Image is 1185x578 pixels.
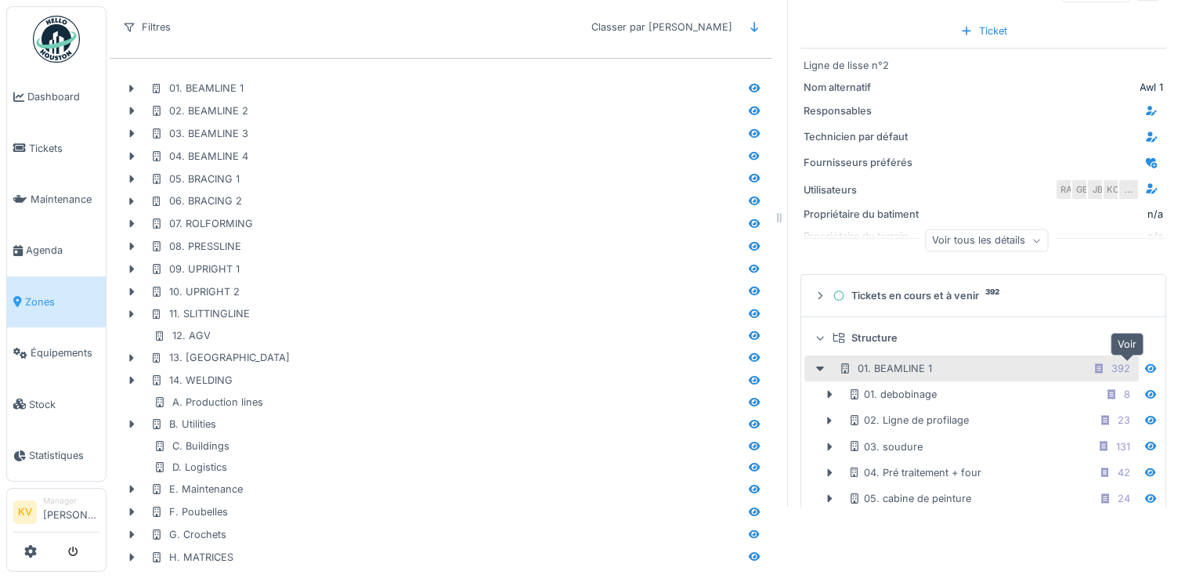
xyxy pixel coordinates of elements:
div: 01. BEAMLINE 1 [150,81,244,96]
div: JB [1086,179,1108,200]
div: 23 [1118,413,1130,428]
a: KV Manager[PERSON_NAME] [13,495,99,533]
div: 07. ROLFORMING [150,216,253,231]
div: Structure [833,331,1147,345]
div: n/a [1147,207,1163,222]
li: [PERSON_NAME] [43,495,99,529]
div: D. Logistics [154,460,227,475]
div: Ticket [954,20,1013,42]
span: Statistiques [29,448,99,463]
div: Voir tous les détails [925,229,1048,252]
div: Responsables [804,103,921,118]
div: Fournisseurs préférés [804,155,921,170]
a: Tickets [7,122,106,173]
div: 24 [1118,491,1130,506]
div: G. Crochets [150,527,226,542]
span: Maintenance [31,192,99,207]
div: 01. BEAMLINE 1 [839,361,932,376]
div: … [1118,179,1140,200]
div: 01. debobinage [848,387,937,402]
div: Technicien par défaut [804,129,921,144]
div: 02. BEAMLINE 2 [150,103,248,118]
div: Utilisateurs [804,182,921,197]
div: Nom alternatif [804,80,921,95]
span: Zones [25,294,99,309]
summary: Structure [807,323,1159,352]
div: C. Buildings [154,439,229,453]
div: 08. PRESSLINE [150,239,241,254]
div: F. Poubelles [150,504,228,519]
a: Équipements [7,327,106,378]
div: KC [1102,179,1124,200]
div: 11. SLITTINGLINE [150,306,250,321]
a: Dashboard [7,71,106,122]
div: Filtres [116,16,178,38]
div: Propriétaire du batiment [804,207,921,222]
div: H. MATRICES [150,550,233,565]
div: 13. [GEOGRAPHIC_DATA] [150,350,290,365]
div: Awl 1 [927,80,1163,95]
div: 10. UPRIGHT 2 [150,284,240,299]
div: B. Utilities [150,417,216,432]
div: 03. soudure [848,439,923,454]
div: 14. WELDING [150,373,233,388]
div: 02. Ligne de profilage [848,413,969,428]
span: Agenda [26,243,99,258]
div: Voir [1111,333,1143,356]
a: Statistiques [7,430,106,481]
span: Tickets [29,141,99,156]
div: Classer par [PERSON_NAME] [584,16,739,38]
div: 8 [1124,387,1130,402]
li: KV [13,500,37,524]
div: 131 [1116,439,1130,454]
img: Badge_color-CXgf-gQk.svg [33,16,80,63]
div: 42 [1118,465,1130,480]
a: Agenda [7,225,106,276]
div: 05. cabine de peinture [848,491,971,506]
div: 12. AGV [154,328,211,343]
a: Zones [7,276,106,327]
a: Maintenance [7,174,106,225]
div: 04. BEAMLINE 4 [150,149,248,164]
div: 09. UPRIGHT 1 [150,262,240,276]
a: Stock [7,378,106,429]
div: Ligne de lisse n°2 [804,58,1163,73]
div: 06. BRACING 2 [150,193,242,208]
div: 04. Pré traitement + four [848,465,981,480]
div: 03. BEAMLINE 3 [150,126,248,141]
span: Équipements [31,345,99,360]
div: E. Maintenance [150,482,243,497]
div: 05. BRACING 1 [150,172,240,186]
div: 392 [1111,361,1130,376]
div: RA [1055,179,1077,200]
summary: Tickets en cours et à venir392 [807,281,1159,310]
div: Tickets en cours et à venir [833,288,1147,303]
div: A. Production lines [154,395,263,410]
span: Dashboard [27,89,99,104]
div: Manager [43,495,99,507]
span: Stock [29,397,99,412]
div: GB [1071,179,1093,200]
